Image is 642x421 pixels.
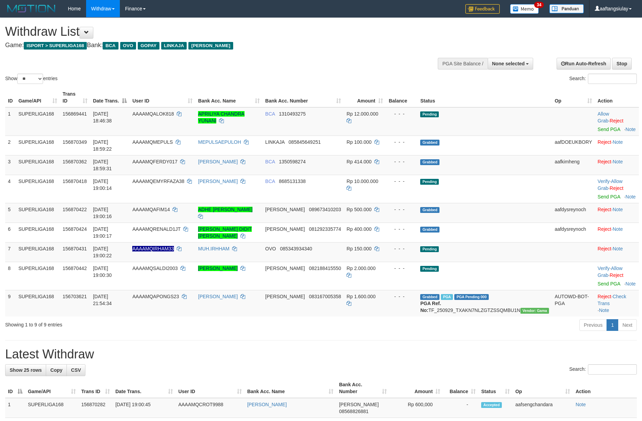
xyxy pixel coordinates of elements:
span: Pending [420,111,439,117]
a: Allow Grab [598,179,622,191]
input: Search: [588,364,637,375]
a: [PERSON_NAME] [198,159,238,164]
span: [PERSON_NAME] [265,294,305,299]
img: Button%20Memo.svg [510,4,539,14]
span: None selected [492,61,525,66]
select: Showentries [17,74,43,84]
a: Send PGA [598,281,620,287]
img: MOTION_logo.png [5,3,58,14]
div: - - - [389,178,415,185]
span: Copy 1310493275 to clipboard [279,111,306,117]
td: 1 [5,107,15,136]
td: · [595,136,639,155]
span: GOPAY [138,42,159,50]
span: [DATE] 19:00:14 [93,179,112,191]
span: 34 [534,2,543,8]
a: Run Auto-Refresh [557,58,611,69]
span: Copy 08568826881 to clipboard [339,409,369,414]
a: [PERSON_NAME] [198,179,238,184]
a: Stop [612,58,632,69]
td: · [595,223,639,242]
span: Grabbed [420,207,439,213]
td: AAAAMQCROT9988 [176,398,245,418]
th: User ID: activate to sort column ascending [130,88,195,107]
a: Note [625,281,636,287]
td: · · [595,262,639,290]
td: 1 [5,398,25,418]
th: Trans ID: activate to sort column ascending [79,378,113,398]
span: · [598,266,622,278]
span: AAAAMQALOK818 [132,111,174,117]
span: AAAAMQFERDY017 [132,159,177,164]
div: Showing 1 to 9 of 9 entries [5,319,262,328]
td: · [595,107,639,136]
td: aafdysreynoch [552,203,595,223]
a: Send PGA [598,194,620,199]
td: SUPERLIGA168 [15,242,60,262]
td: Rp 600,000 [390,398,443,418]
span: [DATE] 18:46:38 [93,111,112,123]
span: Grabbed [420,227,439,233]
div: - - - [389,206,415,213]
label: Show entries [5,74,58,84]
span: ISPORT > SUPERLIGA168 [24,42,87,50]
a: Note [625,127,636,132]
span: CSV [71,367,81,373]
span: AAAAMQMEPULS [132,139,173,145]
td: SUPERLIGA168 [25,398,79,418]
th: Bank Acc. Number: activate to sort column ascending [262,88,344,107]
td: 4 [5,175,15,203]
th: Status: activate to sort column ascending [478,378,512,398]
th: Bank Acc. Number: activate to sort column ascending [336,378,390,398]
td: aafkimheng [552,155,595,175]
b: PGA Ref. No: [420,301,441,313]
td: SUPERLIGA168 [15,136,60,155]
div: - - - [389,158,415,165]
span: Pending [420,266,439,272]
span: AAAAMQAPONGS23 [132,294,179,299]
span: Copy 089673410203 to clipboard [309,207,341,212]
td: SUPERLIGA168 [15,107,60,136]
a: Note [613,246,623,251]
td: 156870282 [79,398,113,418]
a: Note [599,307,609,313]
a: Note [613,207,623,212]
div: PGA Site Balance / [438,58,487,69]
span: Rp 100.000 [346,139,371,145]
span: [DATE] 19:00:22 [93,246,112,258]
td: · · [595,175,639,203]
span: [PERSON_NAME] [339,402,379,407]
td: · · [595,290,639,316]
span: BCA [265,159,275,164]
td: SUPERLIGA168 [15,155,60,175]
h1: Latest Withdraw [5,347,637,361]
td: SUPERLIGA168 [15,203,60,223]
span: [PERSON_NAME] [265,226,305,232]
span: AAAAMQRENALD1JT [132,226,180,232]
td: aafdysreynoch [552,223,595,242]
span: Pending [420,246,439,252]
td: 8 [5,262,15,290]
div: - - - [389,139,415,145]
span: BCA [265,179,275,184]
span: Copy 8685131338 to clipboard [279,179,306,184]
a: [PERSON_NAME] DIDIT [PERSON_NAME] [198,226,252,239]
a: Verify [598,179,610,184]
a: ADHE [PERSON_NAME] [198,207,252,212]
span: [DATE] 19:00:17 [93,226,112,239]
th: ID: activate to sort column descending [5,378,25,398]
td: 6 [5,223,15,242]
span: Copy 085343934340 to clipboard [280,246,312,251]
span: Rp 1.600.000 [346,294,375,299]
a: Note [613,226,623,232]
span: [DATE] 21:54:34 [93,294,112,306]
a: [PERSON_NAME] [198,294,238,299]
img: Feedback.jpg [465,4,500,14]
td: 7 [5,242,15,262]
th: Balance: activate to sort column ascending [443,378,478,398]
th: Bank Acc. Name: activate to sort column ascending [195,88,262,107]
span: Marked by aafchhiseyha [441,294,453,300]
a: Next [618,319,637,331]
a: Note [613,139,623,145]
span: 156870442 [63,266,87,271]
